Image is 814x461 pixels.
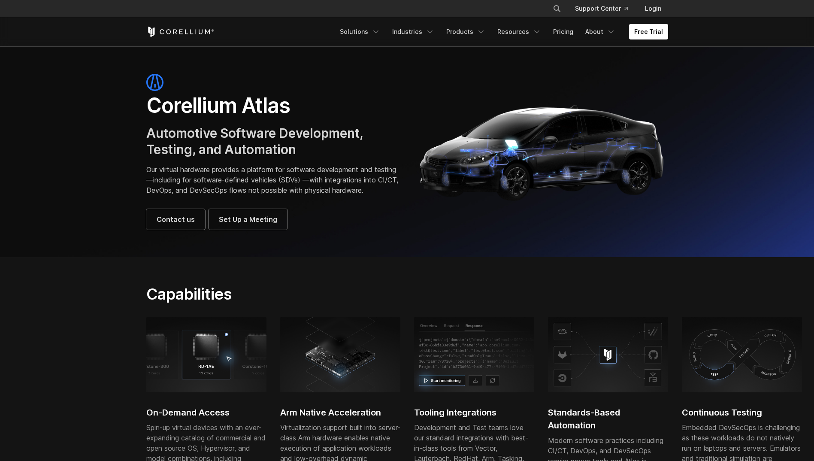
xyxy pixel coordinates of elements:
a: Products [441,24,490,39]
div: Navigation Menu [335,24,668,39]
h2: On-Demand Access [146,406,266,419]
img: Continuous testing using physical devices in CI/CD workflows [682,317,802,392]
img: RD-1AE; 13 cores [146,317,266,392]
div: Navigation Menu [542,1,668,16]
a: Login [638,1,668,16]
a: Resources [492,24,546,39]
img: Response tab, start monitoring; Tooling Integrations [414,317,534,392]
a: Corellium Home [146,27,215,37]
a: Free Trial [629,24,668,39]
h2: Tooling Integrations [414,406,534,419]
h2: Capabilities [146,285,488,303]
span: Automotive Software Development, Testing, and Automation [146,125,363,157]
h2: Continuous Testing [682,406,802,419]
a: Support Center [568,1,635,16]
img: Corellium_Hero_Atlas_Header [416,98,668,205]
a: Contact us [146,209,205,230]
a: About [580,24,620,39]
h2: Standards-Based Automation [548,406,668,432]
h1: Corellium Atlas [146,93,399,118]
img: server-class Arm hardware; SDV development [280,317,400,392]
img: atlas-icon [146,74,163,91]
button: Search [549,1,565,16]
a: Pricing [548,24,578,39]
a: Solutions [335,24,385,39]
span: Set Up a Meeting [219,214,277,224]
span: Contact us [157,214,195,224]
p: Our virtual hardware provides a platform for software development and testing—including for softw... [146,164,399,195]
a: Set Up a Meeting [209,209,287,230]
img: Corellium platform integrating with AWS, GitHub, and CI tools for secure mobile app testing and D... [548,317,668,392]
a: Industries [387,24,439,39]
h2: Arm Native Acceleration [280,406,400,419]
